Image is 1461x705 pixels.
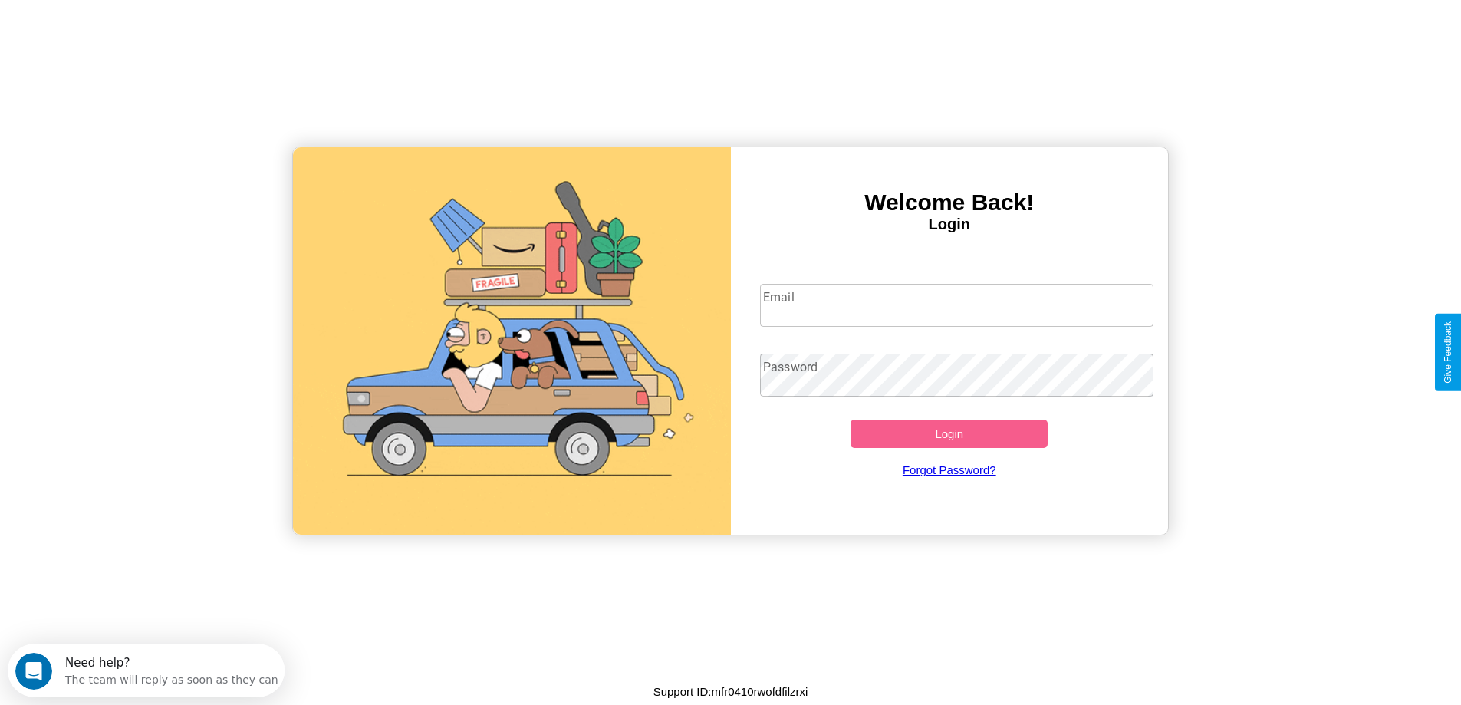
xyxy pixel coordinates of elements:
div: The team will reply as soon as they can [58,25,271,41]
div: Need help? [58,13,271,25]
div: Open Intercom Messenger [6,6,285,48]
img: gif [293,147,731,535]
h3: Welcome Back! [731,189,1169,216]
p: Support ID: mfr0410rwofdfilzrxi [653,681,808,702]
button: Login [851,420,1048,448]
iframe: Intercom live chat [15,653,52,690]
iframe: Intercom live chat discovery launcher [8,644,285,697]
a: Forgot Password? [752,448,1146,492]
h4: Login [731,216,1169,233]
div: Give Feedback [1443,321,1453,384]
